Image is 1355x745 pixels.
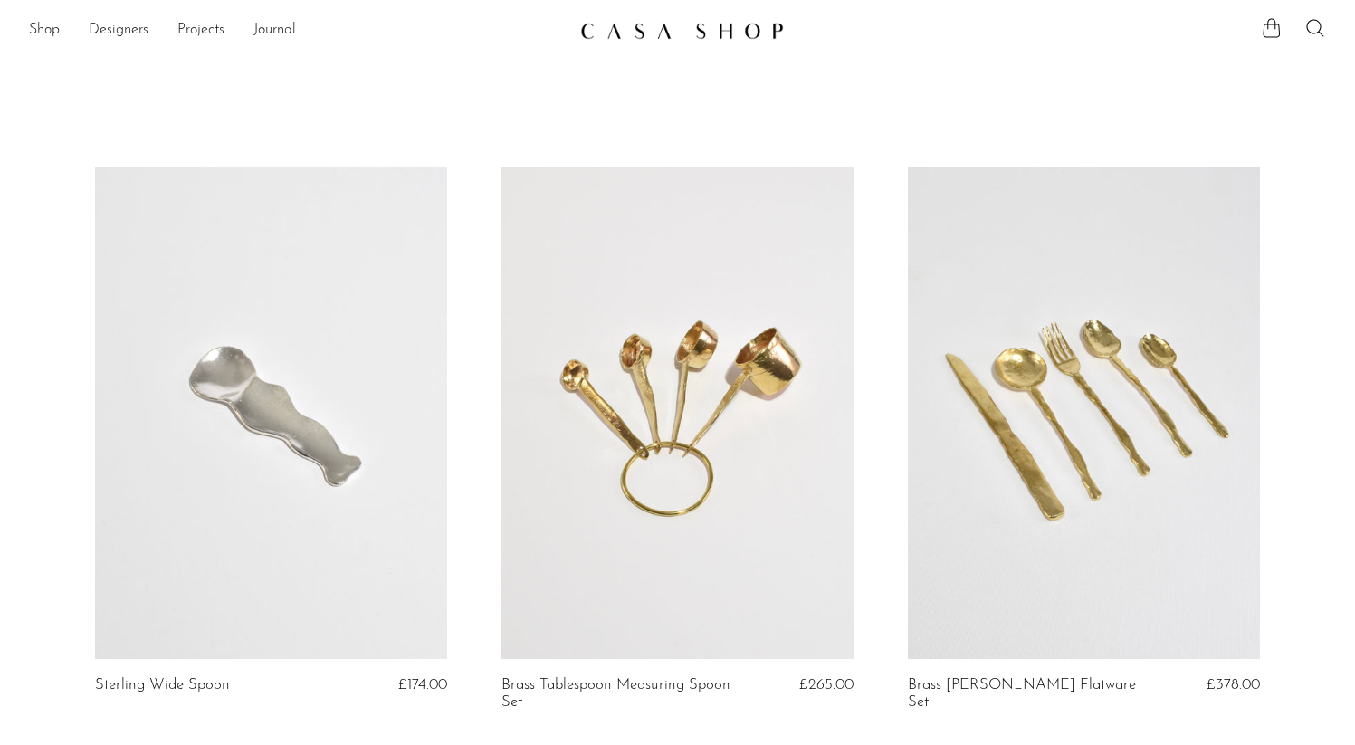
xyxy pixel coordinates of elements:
[29,19,60,43] a: Shop
[177,19,224,43] a: Projects
[398,677,447,692] span: £174.00
[501,677,737,711] a: Brass Tablespoon Measuring Spoon Set
[29,15,566,46] ul: NEW HEADER MENU
[799,677,854,692] span: £265.00
[253,19,296,43] a: Journal
[95,677,230,693] a: Sterling Wide Spoon
[908,677,1143,711] a: Brass [PERSON_NAME] Flatware Set
[1207,677,1260,692] span: £378.00
[89,19,148,43] a: Designers
[29,15,566,46] nav: Desktop navigation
